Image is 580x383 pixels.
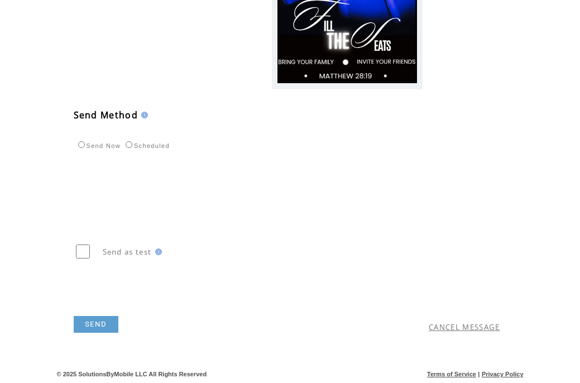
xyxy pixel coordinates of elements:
span: | [478,371,480,377]
span: © 2025 SolutionsByMobile LLC All Rights Reserved [57,371,207,377]
a: Privacy Policy [482,371,524,377]
label: Send Now [75,142,121,149]
label: Scheduled [123,142,170,149]
img: help.gif [138,112,148,118]
input: Send Now [78,141,85,148]
a: CANCEL MESSAGE [429,322,500,332]
a: Terms of Service [427,371,476,377]
input: Scheduled [126,141,132,148]
a: SEND [74,316,118,333]
span: Send as test [103,247,152,257]
span: Send Method [74,109,138,121]
img: help.gif [152,248,162,255]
